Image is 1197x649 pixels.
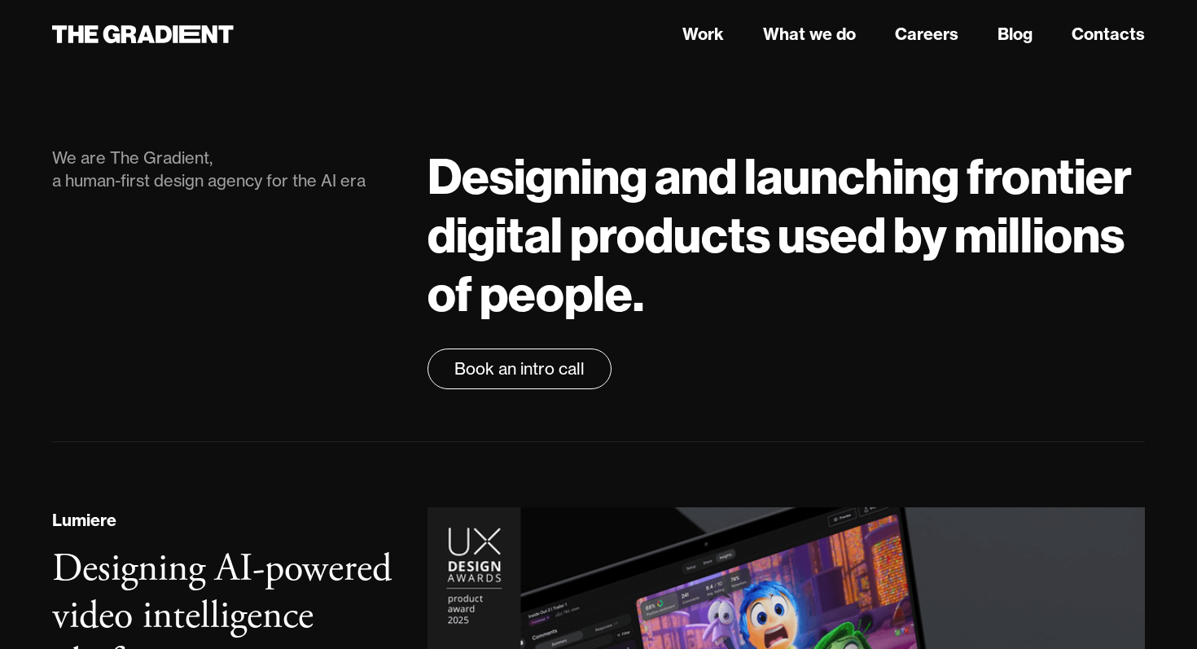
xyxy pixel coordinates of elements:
[1072,22,1145,46] a: Contacts
[763,22,856,46] a: What we do
[895,22,958,46] a: Careers
[427,147,1145,322] h1: Designing and launching frontier digital products used by millions of people.
[427,349,612,389] a: Book an intro call
[682,22,724,46] a: Work
[52,508,116,533] div: Lumiere
[997,22,1033,46] a: Blog
[52,147,395,192] div: We are The Gradient, a human-first design agency for the AI era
